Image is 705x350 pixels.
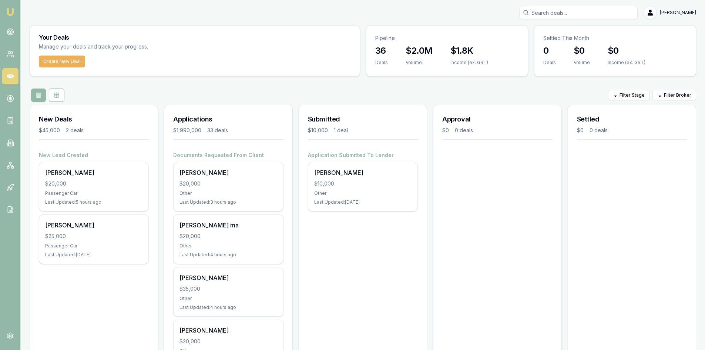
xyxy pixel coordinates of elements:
div: Deals [543,60,556,66]
h4: Application Submitted To Lender [308,151,418,159]
div: Passenger Car [45,190,142,196]
div: 2 deals [66,127,84,134]
h3: $0 [574,45,590,57]
div: [PERSON_NAME] [179,168,277,177]
div: $0 [442,127,449,134]
div: Other [314,190,412,196]
div: 0 deals [455,127,473,134]
h3: 36 [375,45,388,57]
div: Last Updated: [DATE] [314,199,412,205]
p: Manage your deals and track your progress. [39,43,228,51]
div: [PERSON_NAME] ma [179,221,277,230]
div: [PERSON_NAME] [314,168,412,177]
div: $10,000 [314,180,412,187]
div: Other [179,190,277,196]
h3: New Deals [39,114,149,124]
div: [PERSON_NAME] [179,273,277,282]
div: $10,000 [308,127,328,134]
h3: $2.0M [406,45,433,57]
button: Create New Deal [39,56,85,67]
h4: New Lead Created [39,151,149,159]
div: [PERSON_NAME] [179,326,277,335]
h3: Your Deals [39,34,351,40]
div: [PERSON_NAME] [45,168,142,177]
div: $20,000 [179,180,277,187]
div: Last Updated: 4 hours ago [179,304,277,310]
span: [PERSON_NAME] [660,10,696,16]
div: $20,000 [179,338,277,345]
h3: 0 [543,45,556,57]
h3: $0 [608,45,645,57]
button: Filter Stage [608,90,649,100]
div: 33 deals [207,127,228,134]
h3: Applications [173,114,283,124]
img: emu-icon-u.png [6,7,15,16]
button: Filter Broker [652,90,696,100]
div: Last Updated: 3 hours ago [179,199,277,205]
div: Last Updated: 4 hours ago [179,252,277,258]
div: Volume [574,60,590,66]
div: Income (ex. GST) [608,60,645,66]
div: $20,000 [45,180,142,187]
div: Deals [375,60,388,66]
div: Last Updated: 5 hours ago [45,199,142,205]
input: Search deals [519,6,638,19]
p: Settled This Month [543,34,687,42]
div: Last Updated: [DATE] [45,252,142,258]
h4: Documents Requested From Client [173,151,283,159]
div: Income (ex. GST) [450,60,488,66]
h3: Approval [442,114,552,124]
h3: $1.8K [450,45,488,57]
p: Pipeline [375,34,519,42]
div: $0 [577,127,584,134]
h3: Settled [577,114,687,124]
div: Other [179,296,277,301]
div: Other [179,243,277,249]
div: $20,000 [179,233,277,240]
span: Filter Broker [664,92,691,98]
span: Filter Stage [620,92,645,98]
div: $25,000 [45,233,142,240]
div: $45,000 [39,127,60,134]
div: [PERSON_NAME] [45,221,142,230]
div: Passenger Car [45,243,142,249]
div: Volume [406,60,433,66]
div: 0 deals [590,127,608,134]
h3: Submitted [308,114,418,124]
div: $1,990,000 [173,127,201,134]
div: $35,000 [179,285,277,293]
div: 1 deal [334,127,348,134]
